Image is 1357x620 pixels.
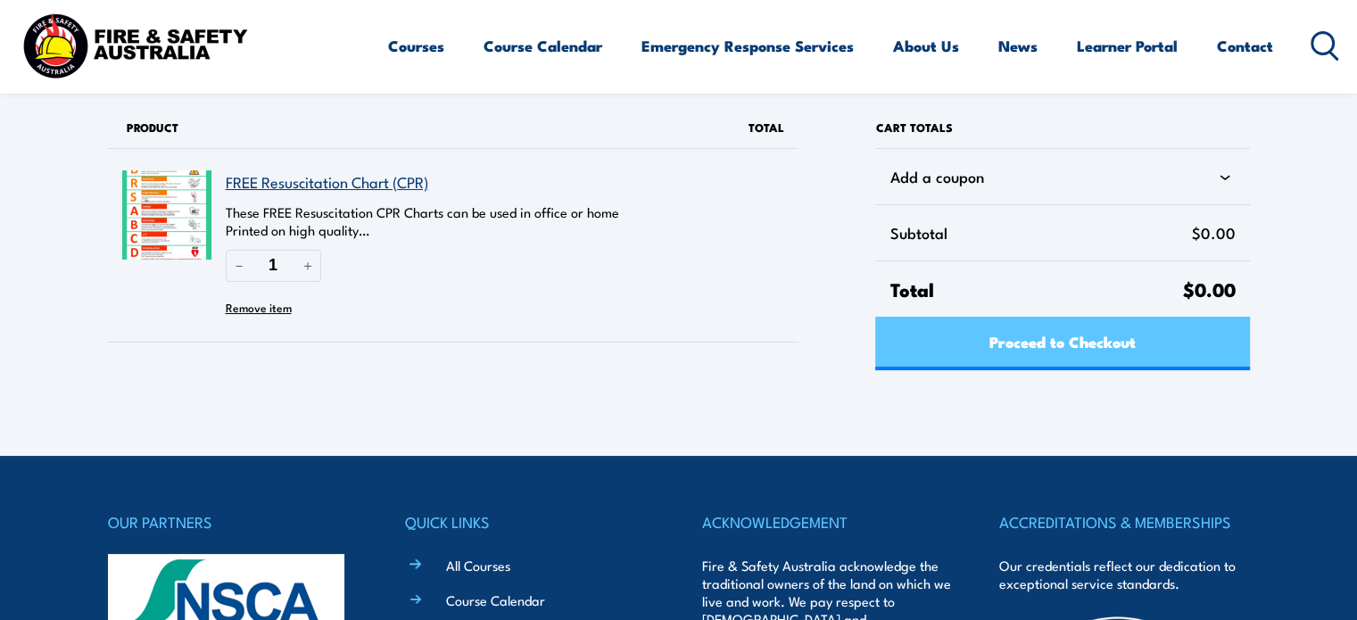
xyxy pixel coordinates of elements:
[875,317,1249,370] a: Proceed to Checkout
[998,22,1038,70] a: News
[1077,22,1178,70] a: Learner Portal
[226,250,252,281] button: Reduce quantity of FREE Resuscitation Chart (CPR)
[989,318,1136,365] span: Proceed to Checkout
[889,219,1191,246] span: Subtotal
[749,119,784,136] span: Total
[405,509,655,534] h4: QUICK LINKS
[388,22,444,70] a: Courses
[999,557,1249,592] p: Our credentials reflect our dedication to exceptional service standards.
[484,22,602,70] a: Course Calendar
[641,22,854,70] a: Emergency Response Services
[1192,219,1236,246] span: $0.00
[999,509,1249,534] h4: ACCREDITATIONS & MEMBERSHIPS
[226,170,428,193] a: FREE Resuscitation Chart (CPR)
[226,203,695,239] p: These FREE Resuscitation CPR Charts can be used in office or home Printed on high quality…
[1217,22,1273,70] a: Contact
[1183,274,1236,303] span: $0.00
[252,250,294,281] input: Quantity of FREE Resuscitation Chart (CPR) in your cart.
[446,591,545,609] a: Course Calendar
[702,509,952,534] h4: ACKNOWLEDGEMENT
[294,250,321,281] button: Increase quantity of FREE Resuscitation Chart (CPR)
[875,107,1249,148] h2: Cart totals
[127,119,178,136] span: Product
[893,22,959,70] a: About Us
[122,170,211,260] img: FREE Resuscitation Chart - What are the 7 steps to CPR?
[226,293,292,320] button: Remove FREE Resuscitation Chart (CPR) from cart
[446,556,510,575] a: All Courses
[108,509,358,534] h4: OUR PARTNERS
[889,276,1182,302] span: Total
[889,163,1235,190] div: Add a coupon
